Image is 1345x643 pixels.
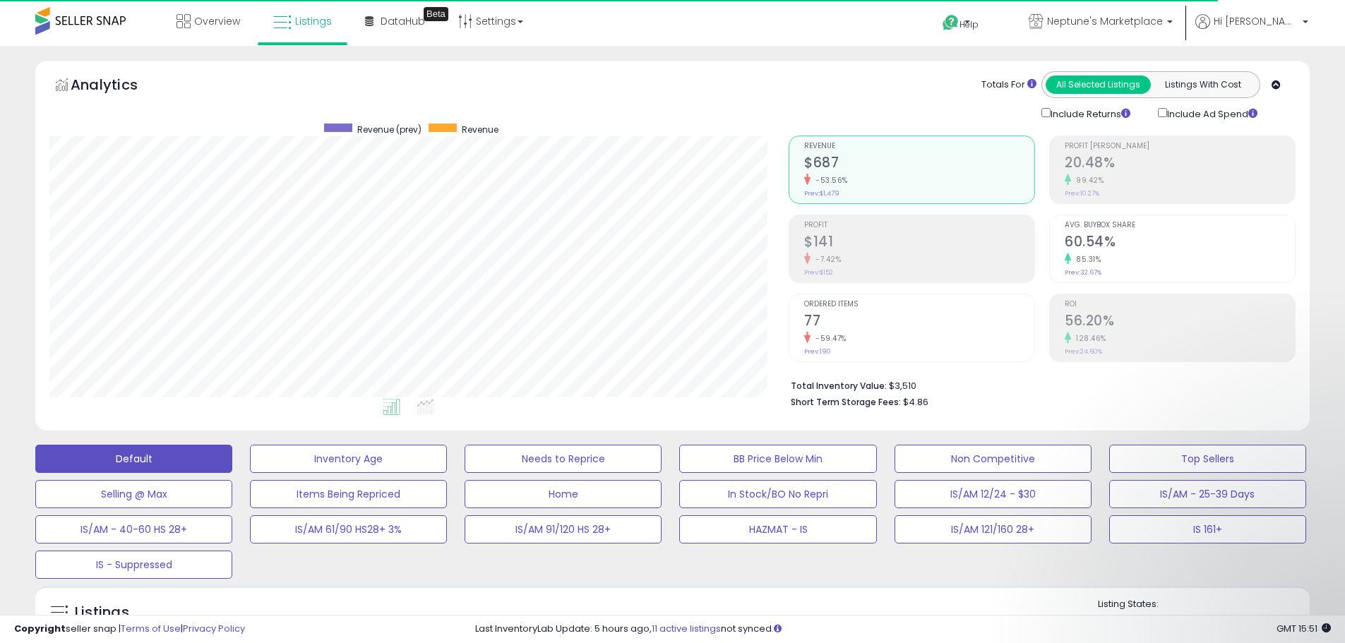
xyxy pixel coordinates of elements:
a: Hi [PERSON_NAME] [1195,14,1308,46]
b: Total Inventory Value: [791,380,887,392]
span: Listings [295,14,332,28]
small: Prev: 10.27% [1065,189,1099,198]
a: 11 active listings [652,622,721,635]
div: Tooltip anchor [424,7,448,21]
span: Neptune's Marketplace [1047,14,1163,28]
button: Home [465,480,662,508]
h5: Analytics [71,75,165,98]
div: Totals For [981,78,1036,92]
small: Prev: $1,479 [804,189,839,198]
span: Help [960,18,979,30]
button: HAZMAT - IS [679,515,876,543]
button: IS/AM 91/120 HS 28+ [465,515,662,543]
h5: Listings [75,603,129,623]
span: Revenue [462,124,498,136]
span: Profit [804,222,1034,229]
h2: 20.48% [1065,155,1295,174]
a: Terms of Use [121,622,181,635]
li: $3,510 [791,376,1285,393]
a: Help [931,4,1006,46]
h2: $687 [804,155,1034,174]
span: Ordered Items [804,301,1034,308]
button: IS/AM - 25-39 Days [1109,480,1306,508]
button: Selling @ Max [35,480,232,508]
small: Prev: 190 [804,347,831,356]
div: Include Ad Spend [1147,105,1280,121]
span: Hi [PERSON_NAME] [1214,14,1298,28]
button: IS/AM 12/24 - $30 [895,480,1092,508]
button: Listings With Cost [1150,76,1255,94]
span: ROI [1065,301,1295,308]
button: IS/AM 61/90 HS28+ 3% [250,515,447,543]
small: -7.42% [811,254,841,265]
button: All Selected Listings [1046,76,1151,94]
span: Avg. Buybox Share [1065,222,1295,229]
span: DataHub [381,14,425,28]
i: Get Help [942,14,960,32]
button: Items Being Repriced [250,480,447,508]
button: BB Price Below Min [679,445,876,473]
span: $4.86 [903,395,928,409]
button: IS/AM - 40-60 HS 28+ [35,515,232,543]
strong: Copyright [14,622,66,635]
small: 99.42% [1071,175,1104,186]
h2: 56.20% [1065,313,1295,332]
small: -53.56% [811,175,848,186]
a: Privacy Policy [183,622,245,635]
small: Prev: 32.67% [1065,268,1101,277]
button: IS - Suppressed [35,551,232,579]
b: Short Term Storage Fees: [791,396,901,408]
small: -59.47% [811,333,847,344]
button: Top Sellers [1109,445,1306,473]
span: Profit [PERSON_NAME] [1065,143,1295,150]
h2: $141 [804,234,1034,253]
button: Non Competitive [895,445,1092,473]
button: Needs to Reprice [465,445,662,473]
div: Include Returns [1031,105,1147,121]
small: Prev: 24.60% [1065,347,1102,356]
small: 85.31% [1071,254,1101,265]
button: In Stock/BO No Repri [679,480,876,508]
h2: 60.54% [1065,234,1295,253]
small: 128.46% [1071,333,1106,344]
small: Prev: $152 [804,268,833,277]
button: Inventory Age [250,445,447,473]
button: Default [35,445,232,473]
span: Revenue (prev) [357,124,422,136]
span: Revenue [804,143,1034,150]
button: IS/AM 121/160 28+ [895,515,1092,543]
span: Overview [194,14,240,28]
div: Last InventoryLab Update: 5 hours ago, not synced. [475,623,1331,636]
div: seller snap | | [14,623,245,636]
h2: 77 [804,313,1034,332]
button: IS 161+ [1109,515,1306,543]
